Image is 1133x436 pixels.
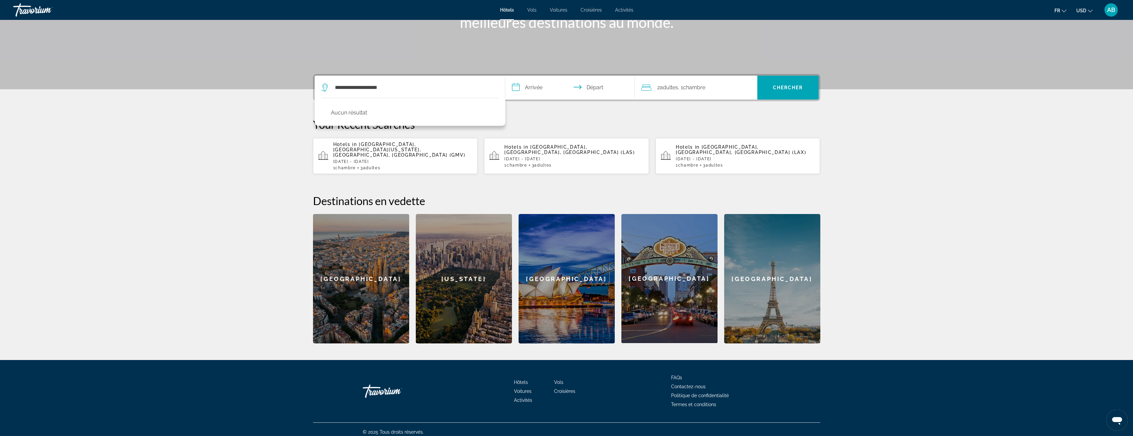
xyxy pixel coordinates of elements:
[504,163,527,168] span: 1
[671,384,706,389] a: Contactez-nous
[671,375,682,380] a: FAQs
[724,214,820,343] a: Paris[GEOGRAPHIC_DATA]
[676,163,698,168] span: 1
[416,214,512,343] a: New York[US_STATE]
[635,76,757,100] button: Travelers: 2 adults, 0 children
[678,83,705,92] span: , 1
[621,214,718,343] div: [GEOGRAPHIC_DATA]
[554,380,563,385] a: Vols
[621,214,718,343] a: San Diego[GEOGRAPHIC_DATA]
[1054,6,1066,15] button: Change language
[500,7,514,13] a: Hôtels
[484,138,649,174] button: Hotels in [GEOGRAPHIC_DATA], [GEOGRAPHIC_DATA], [GEOGRAPHIC_DATA] (LAS)[DATE] - [DATE]1Chambre3Ad...
[678,163,699,168] span: Chambre
[504,144,635,155] span: [GEOGRAPHIC_DATA], [GEOGRAPHIC_DATA], [GEOGRAPHIC_DATA] (LAS)
[1102,3,1120,17] button: User Menu
[657,83,678,92] span: 2
[676,144,806,155] span: [GEOGRAPHIC_DATA], [GEOGRAPHIC_DATA], [GEOGRAPHIC_DATA] (LAX)
[363,166,381,170] span: Adultes
[1076,8,1086,13] span: USD
[335,166,356,170] span: Chambre
[331,108,367,117] p: Aucun résultat
[534,163,552,168] span: Adultes
[363,381,429,401] a: Go Home
[1054,8,1060,13] span: fr
[514,389,532,394] a: Voitures
[315,98,505,126] div: Destination search results
[313,214,409,343] a: Barcelona[GEOGRAPHIC_DATA]
[313,138,478,174] button: Hotels in [GEOGRAPHIC_DATA], [GEOGRAPHIC_DATA][US_STATE], [GEOGRAPHIC_DATA], [GEOGRAPHIC_DATA] (G...
[550,7,567,13] a: Voitures
[313,194,820,207] h2: Destinations en vedette
[656,138,820,174] button: Hotels in [GEOGRAPHIC_DATA], [GEOGRAPHIC_DATA], [GEOGRAPHIC_DATA] (LAX)[DATE] - [DATE]1Chambre3Ad...
[676,157,815,161] p: [DATE] - [DATE]
[703,163,723,168] span: 3
[514,380,528,385] a: Hôtels
[13,1,80,19] a: Travorium
[660,84,678,91] span: Adultes
[724,214,820,343] div: [GEOGRAPHIC_DATA]
[671,393,729,398] a: Politique de confidentialité
[504,144,528,150] span: Hotels in
[615,7,633,13] a: Activités
[416,214,512,343] div: [US_STATE]
[581,7,602,13] a: Croisières
[519,214,615,343] div: [GEOGRAPHIC_DATA]
[676,144,700,150] span: Hotels in
[671,402,716,407] a: Termes et conditions
[773,85,803,90] span: Chercher
[706,163,723,168] span: Adultes
[519,214,615,343] a: Sydney[GEOGRAPHIC_DATA]
[333,166,356,170] span: 1
[505,76,635,100] button: Select check in and out date
[333,159,472,164] p: [DATE] - [DATE]
[1107,7,1115,13] span: AB
[313,118,820,131] p: Your Recent Searches
[333,142,357,147] span: Hotels in
[334,83,495,93] input: Search hotel destination
[363,429,424,435] span: © 2025 Tous droits réservés.
[315,76,819,100] div: Search widget
[532,163,552,168] span: 3
[514,398,532,403] a: Activités
[527,7,536,13] a: Vols
[507,163,527,168] span: Chambre
[333,142,466,158] span: [GEOGRAPHIC_DATA], [GEOGRAPHIC_DATA][US_STATE], [GEOGRAPHIC_DATA], [GEOGRAPHIC_DATA] (GMV)
[683,84,705,91] span: Chambre
[757,76,819,100] button: Search
[313,214,409,343] div: [GEOGRAPHIC_DATA]
[554,389,575,394] a: Croisières
[1106,409,1128,431] iframe: Bouton de lancement de la fenêtre de messagerie
[504,157,644,161] p: [DATE] - [DATE]
[360,166,380,170] span: 3
[1076,6,1093,15] button: Change currency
